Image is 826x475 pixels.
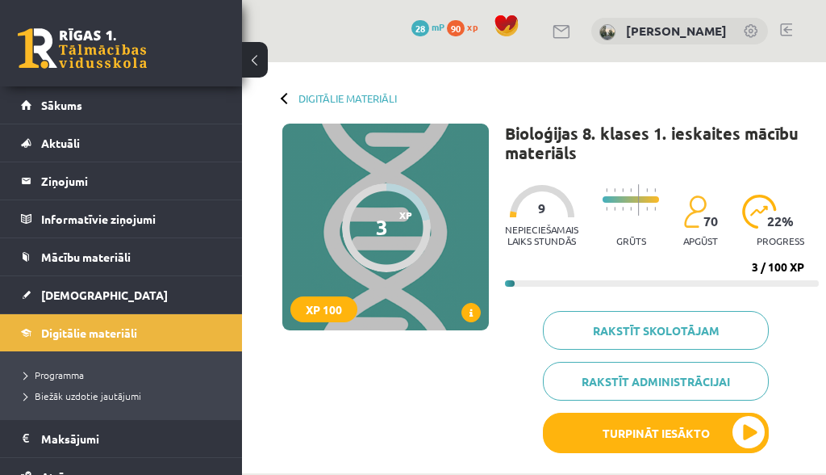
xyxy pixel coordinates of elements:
[767,214,795,229] span: 22 %
[638,184,640,216] img: icon-long-line-d9ea69661e0d244f92f715978eff75569469978d946b2353a9bb055b3ed8787d.svg
[614,188,615,192] img: icon-short-line-57e1e144782c952c97e751825c79c345078a6d821885a25fce030b3d8c18986b.svg
[606,207,607,211] img: icon-short-line-57e1e144782c952c97e751825c79c345078a6d821885a25fce030b3d8c18986b.svg
[543,413,769,453] button: Turpināt iesākto
[41,326,137,340] span: Digitālie materiāli
[41,420,222,457] legend: Maksājumi
[399,209,412,221] span: XP
[599,24,615,40] img: Marks Rutkovskis
[41,200,222,237] legend: Informatīvie ziņojumi
[614,207,615,211] img: icon-short-line-57e1e144782c952c97e751825c79c345078a6d821885a25fce030b3d8c18986b.svg
[21,314,222,351] a: Digitālie materiāli
[447,20,465,36] span: 90
[24,389,141,402] span: Biežāk uzdotie jautājumi
[606,188,607,192] img: icon-short-line-57e1e144782c952c97e751825c79c345078a6d821885a25fce030b3d8c18986b.svg
[24,368,84,381] span: Programma
[626,23,727,39] a: [PERSON_NAME]
[447,20,486,33] a: 90 xp
[21,238,222,275] a: Mācību materiāli
[703,214,718,229] span: 70
[622,188,624,192] img: icon-short-line-57e1e144782c952c97e751825c79c345078a6d821885a25fce030b3d8c18986b.svg
[505,224,578,246] p: Nepieciešamais laiks stundās
[630,207,632,211] img: icon-short-line-57e1e144782c952c97e751825c79c345078a6d821885a25fce030b3d8c18986b.svg
[21,124,222,162] a: Aktuāli
[18,28,147,69] a: Rīgas 1. Tālmācības vidusskola
[543,311,769,350] a: Rakstīt skolotājam
[646,188,648,192] img: icon-short-line-57e1e144782c952c97e751825c79c345078a6d821885a25fce030b3d8c18986b.svg
[683,195,707,229] img: students-c634bb4e5e11cddfef0936a35e636f08e4e9abd3cc4e673bd6f9a4125e45ecb1.svg
[298,92,397,104] a: Digitālie materiāli
[376,215,388,239] div: 3
[290,296,357,322] div: XP 100
[654,207,656,211] img: icon-short-line-57e1e144782c952c97e751825c79c345078a6d821885a25fce030b3d8c18986b.svg
[646,207,648,211] img: icon-short-line-57e1e144782c952c97e751825c79c345078a6d821885a25fce030b3d8c18986b.svg
[21,200,222,237] a: Informatīvie ziņojumi
[21,86,222,124] a: Sākums
[742,195,777,229] img: icon-progress-161ccf0a02000e728c5f80fcf4c31c7af3da0e1684b2b1d7c360e028c24a22f1.svg
[41,98,82,112] span: Sākums
[21,420,222,457] a: Maksājumi
[757,235,804,246] p: progress
[24,389,226,403] a: Biežāk uzdotie jautājumi
[24,368,226,382] a: Programma
[41,136,80,150] span: Aktuāli
[467,20,478,33] span: xp
[622,207,624,211] img: icon-short-line-57e1e144782c952c97e751825c79c345078a6d821885a25fce030b3d8c18986b.svg
[21,276,222,313] a: [DEMOGRAPHIC_DATA]
[538,201,545,216] span: 9
[411,20,444,33] a: 28 mP
[616,235,646,246] p: Grūts
[630,188,632,192] img: icon-short-line-57e1e144782c952c97e751825c79c345078a6d821885a25fce030b3d8c18986b.svg
[41,288,168,302] span: [DEMOGRAPHIC_DATA]
[543,362,769,401] a: Rakstīt administrācijai
[21,162,222,200] a: Ziņojumi
[41,250,131,264] span: Mācību materiāli
[654,188,656,192] img: icon-short-line-57e1e144782c952c97e751825c79c345078a6d821885a25fce030b3d8c18986b.svg
[505,124,819,162] h1: Bioloģijas 8. klases 1. ieskaites mācību materiāls
[41,162,222,200] legend: Ziņojumi
[411,20,429,36] span: 28
[683,235,718,246] p: apgūst
[432,20,444,33] span: mP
